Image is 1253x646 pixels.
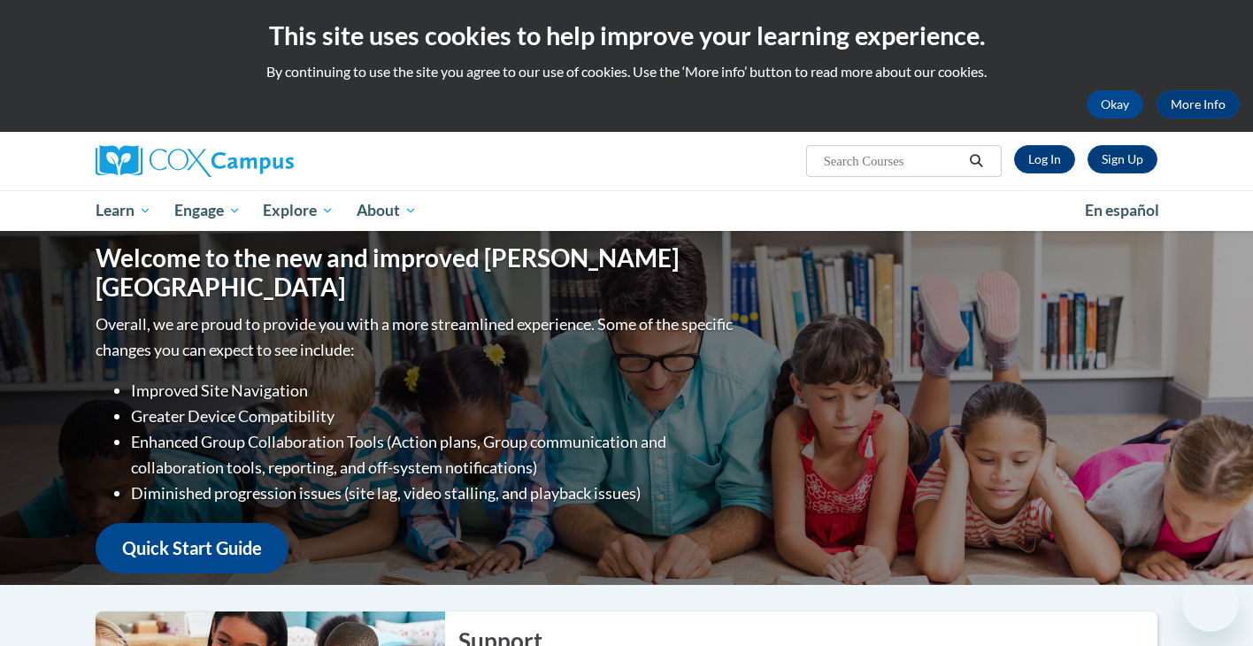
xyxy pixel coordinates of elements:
li: Improved Site Navigation [131,378,737,404]
button: Okay [1087,90,1143,119]
input: Search Courses [822,150,964,172]
a: Cox Campus [96,145,432,177]
span: About [357,200,417,221]
a: Learn [84,190,163,231]
a: Engage [163,190,252,231]
h1: Welcome to the new and improved [PERSON_NAME][GEOGRAPHIC_DATA] [96,243,737,303]
a: More Info [1157,90,1240,119]
a: About [345,190,428,231]
span: Learn [96,200,151,221]
a: Quick Start Guide [96,523,288,573]
div: Main menu [69,190,1184,231]
h2: This site uses cookies to help improve your learning experience. [13,18,1240,53]
button: Search [964,150,990,172]
iframe: Button to launch messaging window [1182,575,1239,632]
a: Explore [251,190,345,231]
a: Register [1088,145,1157,173]
li: Diminished progression issues (site lag, video stalling, and playback issues) [131,481,737,506]
li: Enhanced Group Collaboration Tools (Action plans, Group communication and collaboration tools, re... [131,429,737,481]
p: By continuing to use the site you agree to our use of cookies. Use the ‘More info’ button to read... [13,62,1240,81]
li: Greater Device Compatibility [131,404,737,429]
span: En español [1085,201,1159,219]
i:  [969,155,985,168]
a: En español [1073,192,1171,229]
a: Log In [1014,145,1075,173]
span: Engage [174,200,241,221]
p: Overall, we are proud to provide you with a more streamlined experience. Some of the specific cha... [96,311,737,363]
img: Cox Campus [96,145,294,177]
span: Explore [263,200,334,221]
